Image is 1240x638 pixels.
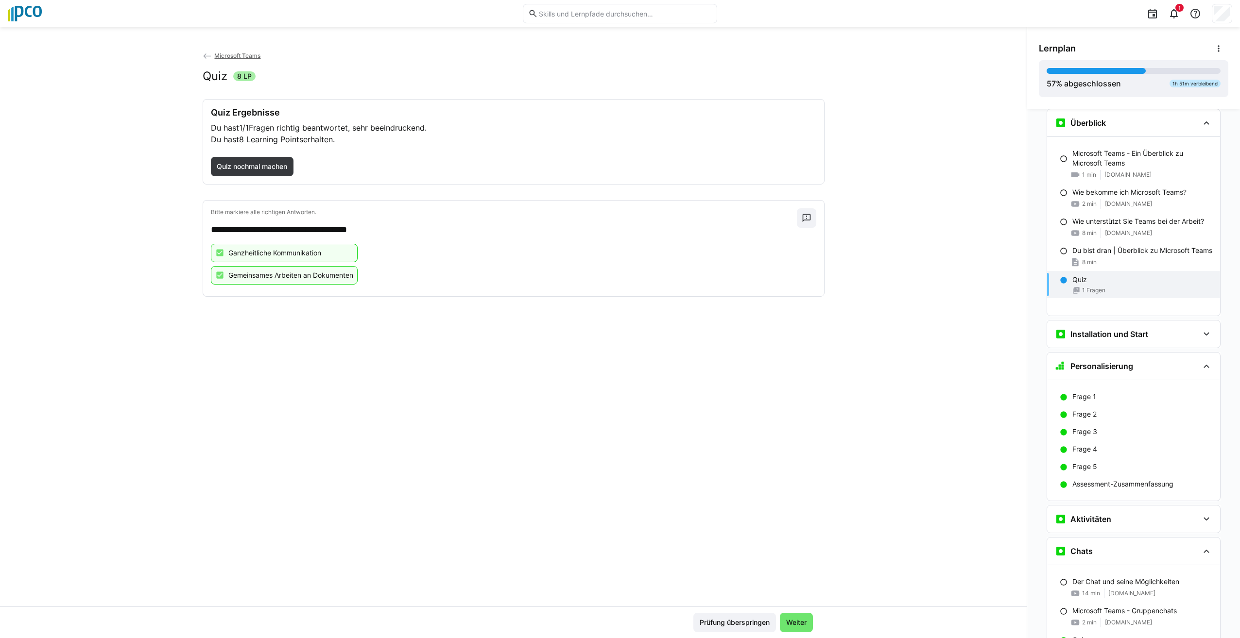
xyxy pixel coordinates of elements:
[1105,619,1152,626] span: [DOMAIN_NAME]
[239,123,249,133] span: 1/1
[538,9,712,18] input: Skills und Lernpfade durchsuchen…
[1082,229,1097,237] span: 8 min
[1072,577,1179,587] p: Der Chat und seine Möglichkeiten
[1072,444,1097,454] p: Frage 4
[211,157,294,176] button: Quiz nochmal machen
[215,162,289,171] span: Quiz nochmal machen
[1072,409,1097,419] p: Frage 2
[1072,246,1212,255] p: Du bist dran | Überblick zu Microsoft Teams
[203,52,261,59] a: Microsoft Teams
[785,618,808,627] span: Weiter
[1082,200,1097,208] span: 2 min
[1108,589,1155,597] span: [DOMAIN_NAME]
[1070,361,1133,371] h3: Personalisierung
[214,52,260,59] span: Microsoft Teams
[1105,229,1152,237] span: [DOMAIN_NAME]
[693,613,776,632] button: Prüfung überspringen
[211,208,797,216] p: Bitte markiere alle richtigen Antworten.
[228,270,353,280] p: Gemeinsames Arbeiten an Dokumenten
[1072,217,1204,226] p: Wie unterstützt Sie Teams bei der Arbeit?
[211,107,816,118] h3: Quiz Ergebnisse
[1072,427,1097,437] p: Frage 3
[1047,78,1121,89] div: % abgeschlossen
[211,134,816,145] p: Du hast erhalten.
[237,71,252,81] span: 8 LP
[1070,514,1111,524] h3: Aktivitäten
[1072,149,1212,168] p: Microsoft Teams - Ein Überblick zu Microsoft Teams
[1104,171,1152,179] span: [DOMAIN_NAME]
[1178,5,1181,11] span: 1
[1070,118,1106,128] h3: Überblick
[1072,392,1096,402] p: Frage 1
[1070,546,1093,556] h3: Chats
[1082,619,1097,626] span: 2 min
[780,613,813,632] button: Weiter
[1039,43,1076,54] span: Lernplan
[1082,258,1097,266] span: 8 min
[1072,606,1177,616] p: Microsoft Teams - Gruppenchats
[211,122,816,134] p: Du hast Fragen richtig beantwortet, sehr beeindruckend.
[1082,171,1096,179] span: 1 min
[239,134,303,144] span: 8 Learning Points
[1170,80,1221,87] div: 1h 51m verbleibend
[1047,79,1056,88] span: 57
[698,618,771,627] span: Prüfung überspringen
[1070,329,1148,339] h3: Installation und Start
[203,69,227,84] h2: Quiz
[1072,275,1087,285] p: Quiz
[1105,200,1152,208] span: [DOMAIN_NAME]
[1082,589,1100,597] span: 14 min
[1072,462,1097,471] p: Frage 5
[1082,286,1105,294] span: 1 Fragen
[1072,479,1173,489] p: Assessment-Zusammenfassung
[1072,187,1187,197] p: Wie bekomme ich Microsoft Teams?
[228,248,321,258] p: Ganzheitliche Kommunikation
